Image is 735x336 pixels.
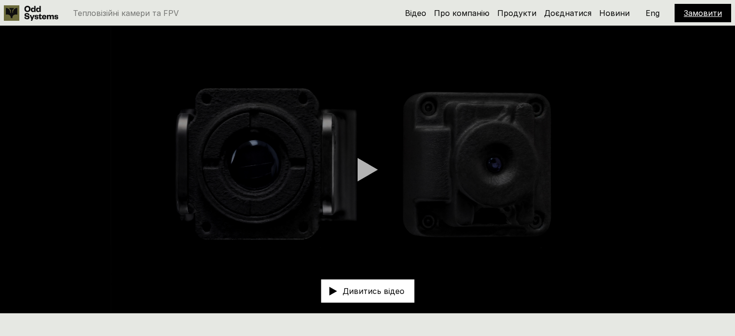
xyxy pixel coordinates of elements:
a: Новини [599,8,630,18]
a: Доєднатися [544,8,591,18]
a: Про компанію [434,8,490,18]
p: Eng [646,9,660,17]
p: Тепловізійні камери та FPV [73,9,179,17]
a: Відео [405,8,426,18]
a: Замовити [684,8,722,18]
p: Дивитись відео [343,287,404,295]
a: Продукти [497,8,536,18]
